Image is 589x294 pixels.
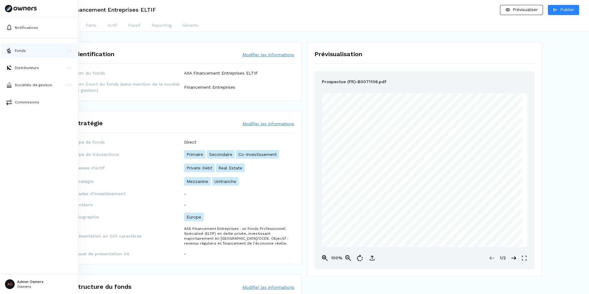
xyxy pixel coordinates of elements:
[184,70,258,76] p: AXA Financement Entreprises ELTIF
[74,165,184,171] span: Classes d'actif
[411,143,433,146] span: Avertissement
[6,48,12,54] img: funds
[346,163,499,167] span: « FIA »). Ce Fonds dispose de l'agrément en tant que "fonds européen d'investissement à long terme"
[1,95,77,110] button: commissionsCommissions
[1,60,77,75] button: distributorsDistributeurs153
[346,171,499,175] span: comment il sera géré et quels sont les risques particuliers liés à la gestion mise en œuvre. En p...
[5,279,15,289] span: AO
[500,5,543,15] button: Prévisualiser
[74,191,184,197] span: Stades d'investissement
[15,82,52,88] p: Sociétés de gestion
[346,216,475,220] span: règlement, de même que les conditions dans lesquelles le Règlement peut être modifié.
[86,22,96,29] p: Parts
[400,151,445,155] span: Fonds professionnel spécialisé
[236,150,279,159] p: Co-Investissement
[17,285,44,288] p: Owners
[15,48,26,53] p: Fonds
[184,177,211,186] p: Mezzanine
[346,159,410,163] span: Le fonds « AXA Financement Entreprises
[15,99,39,105] p: Commissions
[74,70,184,76] span: Nom du fonds
[107,20,118,32] button: Actif
[67,65,72,71] p: 153
[85,20,97,32] button: Parts
[184,191,186,197] p: -
[184,150,206,159] p: Primaire
[74,282,131,291] h1: Structure du fonds
[387,119,457,125] span: AXA Financement Entreprises
[74,233,184,239] span: Présentation en 230 caractères
[74,151,184,157] span: Type de transactions
[15,25,38,30] p: Notifications
[314,49,535,59] h1: Prévisualisation
[184,226,294,246] p: AXA Financement Entreprises : un Fonds Professionnel Spécialisé (ELTIF) en dette privée, investis...
[497,255,509,261] p: 1/2
[330,255,343,261] p: 100%
[468,246,471,250] span: ».
[346,180,376,183] span: gestion de ce Fonds:
[107,22,117,29] p: Actif
[6,82,12,88] img: asset-managers
[242,121,294,127] button: Modifier les informations
[182,20,199,32] button: Gérants
[242,284,294,290] button: Modifier les informations
[346,196,463,199] span: - Conditions et modalités des souscriptions, acquisitions, rachats des Parts ; et
[74,81,184,93] span: Nom Court du fonds (sans mention de la société de gestion)
[346,176,499,179] span: vous devez prendre connaissance des conditions et des modalités particulières de fonctionnement e...
[1,43,77,58] button: fundsFonds188
[151,20,172,32] button: Reporting
[74,49,114,59] h1: Identification
[74,178,184,184] span: Stratégie
[184,164,215,172] p: Private Debt
[212,177,239,186] p: Unitranche
[1,78,77,92] button: asset-managersSociétés de gestion366
[410,134,434,138] span: PROSPECTUS
[411,159,499,163] span: » est un fonds professionnel spécialisé (le « Fonds » ou le
[184,251,186,257] p: -
[65,82,72,88] p: 366
[66,48,72,53] p: 188
[207,150,235,159] p: Secondaire
[184,139,196,145] p: Direct
[346,204,450,207] span: - Valeur liquidative en deçà de laquelle il est procédé à sa dissolution.
[548,5,579,15] button: Publier
[183,22,198,29] p: Gérants
[216,164,245,172] p: Real Estate
[346,167,499,171] span: (ELTIF) conformément au Règlement ELTIF. Avant d’investir dans ce Fonds, vous devez comprendre
[184,202,186,208] p: -
[346,188,411,191] span: - Règles d’investissement et d’engagement ;
[322,79,386,86] p: Prospectus (FR)-B0071106.pdf
[74,139,184,145] span: Type de fonds
[74,214,184,220] span: Géographie
[184,213,204,221] p: Europe
[346,212,499,216] span: Ces conditions et modalités sont énoncées dans le Prospectus du Fonds, aux articles 3, 3 bis et 1...
[59,7,156,13] h3: AXA Financement Entreprises ELTIF
[74,118,103,128] h1: Stratégie
[74,202,184,208] span: Secteurs
[15,65,39,71] p: Distributeurs
[1,20,77,35] button: Notifications
[350,242,495,246] span: Seules les personnes mentionnées à la rubrique « souscripteurs concernés » peuvent souscrire ou
[184,84,235,90] p: Financement Entreprises
[17,280,44,284] p: Admin Owners
[513,6,538,13] p: Prévisualiser
[374,246,466,250] span: acquérir des Parts du Fonds « AXA Financement Entreprises
[128,20,141,32] button: Passif
[128,22,141,29] p: Passif
[6,99,12,105] img: commissions
[152,22,171,29] p: Reporting
[6,65,12,71] img: distributors
[242,52,294,58] button: Modifier les informations
[560,6,574,13] p: Publier
[74,251,184,257] span: Visuel de présentation A4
